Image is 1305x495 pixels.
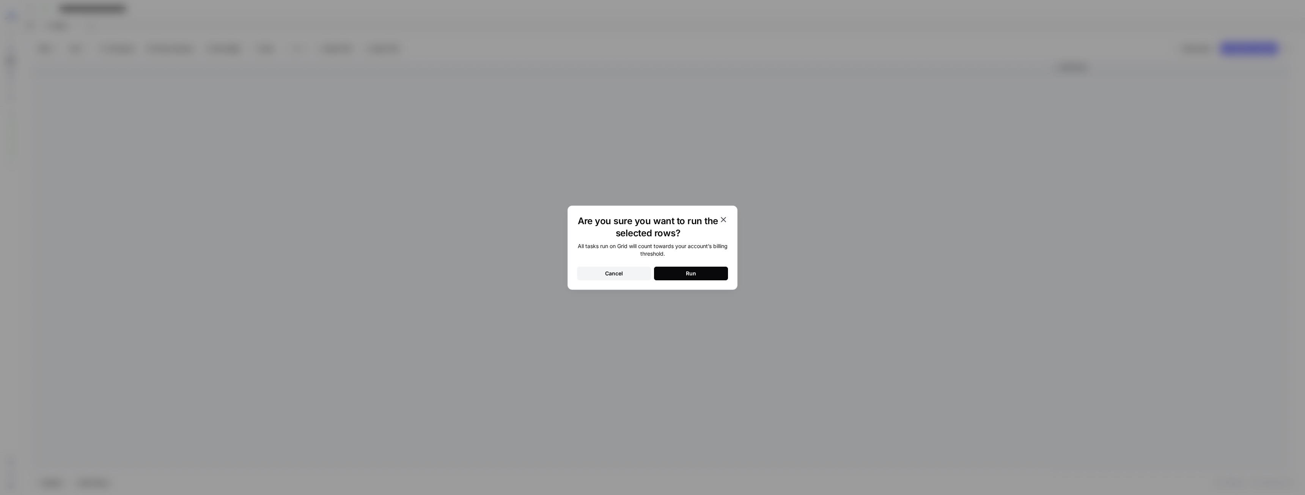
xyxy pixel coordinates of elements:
[686,270,696,277] div: Run
[577,267,651,280] button: Cancel
[577,215,719,239] h1: Are you sure you want to run the selected rows?
[654,267,728,280] button: Run
[605,270,623,277] div: Cancel
[577,242,728,258] div: All tasks run on Grid will count towards your account’s billing threshold.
